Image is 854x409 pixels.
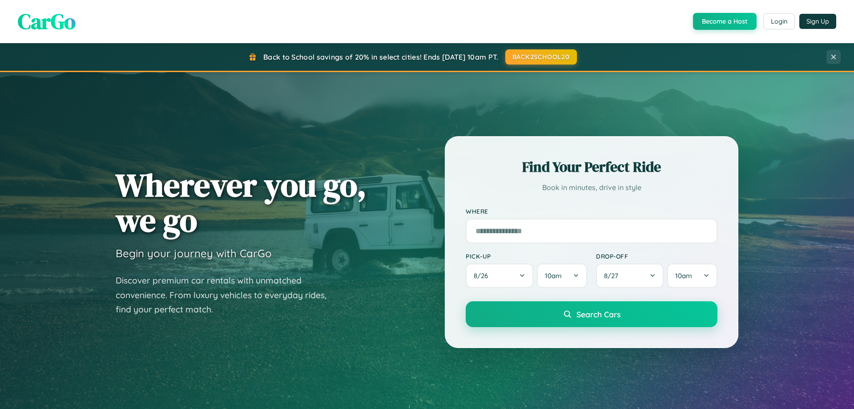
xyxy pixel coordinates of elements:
p: Book in minutes, drive in style [466,181,717,194]
label: Where [466,207,717,215]
span: 8 / 27 [604,271,623,280]
span: CarGo [18,7,76,36]
h1: Wherever you go, we go [116,167,367,238]
button: Become a Host [693,13,757,30]
p: Discover premium car rentals with unmatched convenience. From luxury vehicles to everyday rides, ... [116,273,338,317]
button: Sign Up [799,14,836,29]
label: Drop-off [596,252,717,260]
h3: Begin your journey with CarGo [116,247,272,260]
span: 10am [675,271,692,280]
button: 10am [667,263,717,288]
button: BACK2SCHOOL20 [505,49,577,65]
span: Back to School savings of 20% in select cities! Ends [DATE] 10am PT. [263,53,498,61]
button: Login [763,13,795,29]
span: Search Cars [576,309,620,319]
button: 8/27 [596,263,664,288]
button: Search Cars [466,301,717,327]
label: Pick-up [466,252,587,260]
span: 10am [545,271,562,280]
span: 8 / 26 [474,271,492,280]
h2: Find Your Perfect Ride [466,157,717,177]
button: 8/26 [466,263,533,288]
button: 10am [537,263,587,288]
